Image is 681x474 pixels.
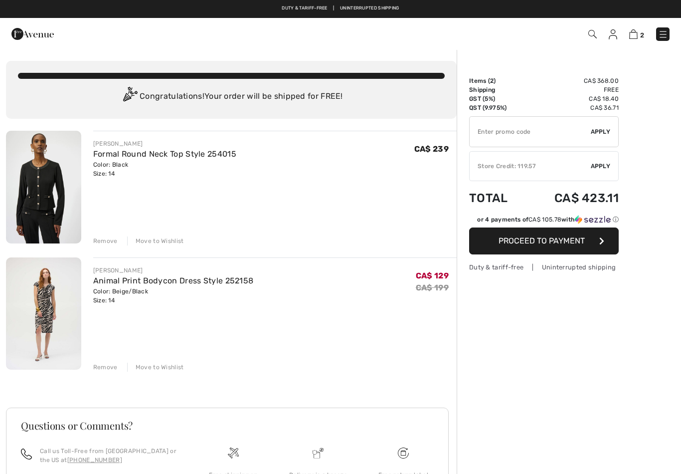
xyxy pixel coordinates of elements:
[6,131,81,243] img: Formal Round Neck Top Style 254015
[640,31,644,39] span: 2
[525,181,619,215] td: CA$ 423.11
[469,181,525,215] td: Total
[414,144,449,154] span: CA$ 239
[67,457,122,464] a: [PHONE_NUMBER]
[398,448,409,459] img: Free shipping on orders over $99
[469,103,525,112] td: QST (9.975%)
[93,149,236,159] a: Formal Round Neck Top Style 254015
[469,85,525,94] td: Shipping
[93,160,236,178] div: Color: Black Size: 14
[525,85,619,94] td: Free
[93,266,254,275] div: [PERSON_NAME]
[591,162,611,171] span: Apply
[499,236,585,245] span: Proceed to Payment
[93,363,118,372] div: Remove
[21,449,32,460] img: call
[525,103,619,112] td: CA$ 36.71
[11,24,54,44] img: 1ère Avenue
[313,448,324,459] img: Delivery is a breeze since we pay the duties!
[120,87,140,107] img: Congratulation2.svg
[469,94,525,103] td: GST (5%)
[416,283,449,292] s: CA$ 199
[6,257,81,370] img: Animal Print Bodycon Dress Style 252158
[470,162,591,171] div: Store Credit: 119.57
[575,215,611,224] img: Sezzle
[525,94,619,103] td: CA$ 18.40
[469,76,525,85] td: Items ( )
[127,237,184,245] div: Move to Wishlist
[588,30,597,38] img: Search
[93,276,254,285] a: Animal Print Bodycon Dress Style 252158
[658,29,668,39] img: Menu
[18,87,445,107] div: Congratulations! Your order will be shipped for FREE!
[609,29,617,39] img: My Info
[469,215,619,228] div: or 4 payments ofCA$ 105.78withSezzle Click to learn more about Sezzle
[528,216,561,223] span: CA$ 105.78
[629,29,638,39] img: Shopping Bag
[591,127,611,136] span: Apply
[490,77,494,84] span: 2
[469,228,619,254] button: Proceed to Payment
[21,421,434,431] h3: Questions or Comments?
[93,139,236,148] div: [PERSON_NAME]
[93,237,118,245] div: Remove
[93,287,254,305] div: Color: Beige/Black Size: 14
[416,271,449,280] span: CA$ 129
[477,215,619,224] div: or 4 payments of with
[470,117,591,147] input: Promo code
[525,76,619,85] td: CA$ 368.00
[629,28,644,40] a: 2
[228,448,239,459] img: Free shipping on orders over $99
[40,447,179,465] p: Call us Toll-Free from [GEOGRAPHIC_DATA] or the US at
[469,262,619,272] div: Duty & tariff-free | Uninterrupted shipping
[11,28,54,38] a: 1ère Avenue
[127,363,184,372] div: Move to Wishlist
